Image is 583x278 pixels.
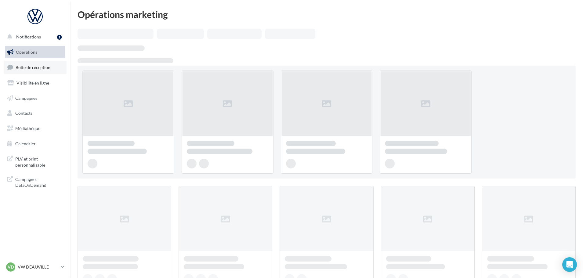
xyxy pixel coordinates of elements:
div: Open Intercom Messenger [562,257,577,272]
span: Médiathèque [15,126,40,131]
span: Campagnes DataOnDemand [15,175,63,188]
span: Opérations [16,49,37,55]
div: 1 [57,35,62,40]
span: Boîte de réception [16,65,50,70]
button: Notifications 1 [4,31,64,43]
span: Calendrier [15,141,36,146]
div: Opérations marketing [78,10,576,19]
span: VD [8,264,14,270]
a: VD VW DEAUVILLE [5,261,65,273]
a: Campagnes DataOnDemand [4,173,67,191]
p: VW DEAUVILLE [18,264,58,270]
span: Campagnes [15,95,37,100]
span: Contacts [15,110,32,116]
a: Contacts [4,107,67,120]
a: Boîte de réception [4,61,67,74]
a: Opérations [4,46,67,59]
span: Visibilité en ligne [16,80,49,85]
a: Médiathèque [4,122,67,135]
span: Notifications [16,34,41,39]
span: PLV et print personnalisable [15,155,63,168]
a: Campagnes [4,92,67,105]
a: Calendrier [4,137,67,150]
a: Visibilité en ligne [4,77,67,89]
a: PLV et print personnalisable [4,152,67,170]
